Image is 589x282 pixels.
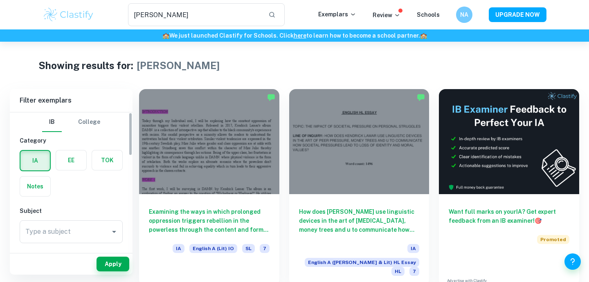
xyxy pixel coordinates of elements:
[489,7,546,22] button: UPGRADE NOW
[373,11,400,20] p: Review
[2,31,587,40] h6: We just launched Clastify for Schools. Click to learn how to become a school partner.
[78,112,100,132] button: College
[149,207,270,234] h6: Examining the ways in which prolonged oppression triggers rebellion in the powerless through the ...
[173,244,184,253] span: IA
[10,89,133,112] h6: Filter exemplars
[305,258,419,267] span: English A ([PERSON_NAME] & Lit) HL Essay
[260,244,270,253] span: 7
[537,235,569,244] span: Promoted
[38,58,133,73] h1: Showing results for:
[535,217,542,224] span: 🎯
[564,253,581,270] button: Help and Feedback
[43,7,94,23] img: Clastify logo
[20,136,123,145] h6: Category
[318,10,356,19] p: Exemplars
[20,206,123,215] h6: Subject
[294,32,306,39] a: here
[407,244,419,253] span: IA
[242,244,255,253] span: SL
[162,32,169,39] span: 🏫
[42,112,62,132] button: IB
[108,226,120,237] button: Open
[439,89,579,194] img: Thumbnail
[417,11,440,18] a: Schools
[20,151,50,170] button: IA
[417,93,425,101] img: Marked
[128,3,262,26] input: Search for any exemplars...
[189,244,237,253] span: English A (Lit) IO
[409,267,419,276] span: 7
[56,150,86,170] button: EE
[420,32,427,39] span: 🏫
[267,93,275,101] img: Marked
[449,207,569,225] h6: Want full marks on your IA ? Get expert feedback from an IB examiner!
[456,7,472,23] button: NA
[97,257,129,271] button: Apply
[299,207,420,234] h6: How does [PERSON_NAME] use linguistic devices in the art of [MEDICAL_DATA], money trees and u to ...
[42,112,100,132] div: Filter type choice
[137,58,220,73] h1: [PERSON_NAME]
[391,267,405,276] span: HL
[92,150,122,170] button: TOK
[460,10,469,19] h6: NA
[20,177,50,196] button: Notes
